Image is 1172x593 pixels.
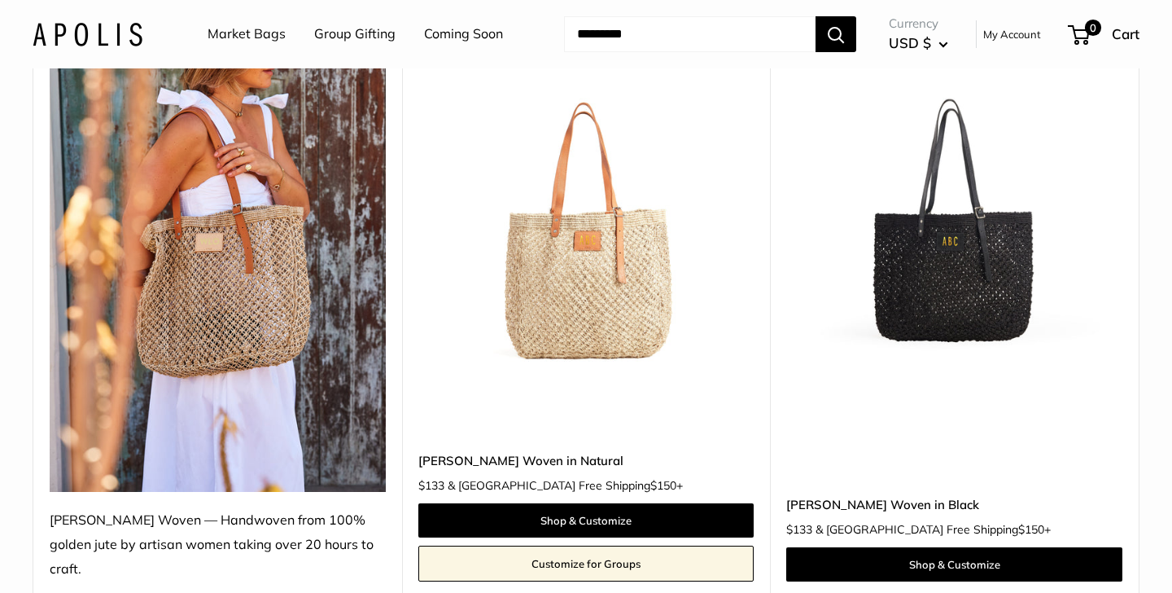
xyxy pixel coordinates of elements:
[418,451,754,470] a: [PERSON_NAME] Woven in Natural
[786,44,1122,380] a: Mercado Woven in BlackMercado Woven in Black
[1112,25,1139,42] span: Cart
[889,34,931,51] span: USD $
[564,16,816,52] input: Search...
[816,16,856,52] button: Search
[889,12,948,35] span: Currency
[418,44,754,380] a: Mercado Woven in NaturalMercado Woven in Natural
[33,22,142,46] img: Apolis
[786,44,1122,380] img: Mercado Woven in Black
[208,22,286,46] a: Market Bags
[650,478,676,493] span: $150
[1069,21,1139,47] a: 0 Cart
[418,44,754,380] img: Mercado Woven in Natural
[786,495,1122,514] a: [PERSON_NAME] Woven in Black
[314,22,396,46] a: Group Gifting
[448,480,683,491] span: & [GEOGRAPHIC_DATA] Free Shipping +
[418,546,754,582] a: Customize for Groups
[50,508,386,582] div: [PERSON_NAME] Woven — Handwoven from 100% golden jute by artisan women taking over 20 hours to cr...
[786,522,812,537] span: $133
[418,503,754,538] a: Shop & Customize
[50,44,386,492] img: Mercado Woven — Handwoven from 100% golden jute by artisan women taking over 20 hours to craft.
[1018,522,1044,537] span: $150
[786,547,1122,582] a: Shop & Customize
[983,24,1041,44] a: My Account
[816,524,1051,535] span: & [GEOGRAPHIC_DATA] Free Shipping +
[418,478,444,493] span: $133
[889,30,948,56] button: USD $
[424,22,503,46] a: Coming Soon
[1085,20,1101,36] span: 0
